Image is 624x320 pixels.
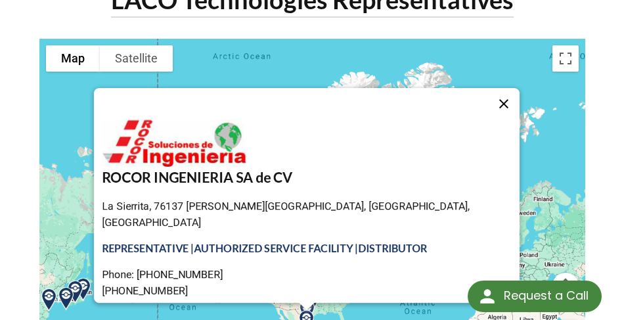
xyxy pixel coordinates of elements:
[102,120,246,167] img: Rocor_220X72.jpg
[468,281,602,312] div: Request a Call
[552,45,579,72] button: Toggle fullscreen view
[488,88,520,120] button: Close
[358,242,427,254] strong: DISTRIBUTOR
[46,45,100,72] button: Show street map
[194,242,427,254] strong: AUTHORIZED SERVICE FACILITY |
[100,45,173,72] button: Show satellite imagery
[102,266,520,317] p: Phone: [PHONE_NUMBER] [PHONE_NUMBER] Email:
[102,242,427,254] strong: REPRESENTATIVE |
[504,281,589,311] div: Request a Call
[131,302,296,314] a: [EMAIL_ADDRESS][DOMAIN_NAME]
[102,198,520,231] p: La Sierrita, 76137 [PERSON_NAME][GEOGRAPHIC_DATA], [GEOGRAPHIC_DATA], [GEOGRAPHIC_DATA]
[477,286,498,307] img: round button
[102,169,520,187] h3: ROCOR INGENIERIA SA de CV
